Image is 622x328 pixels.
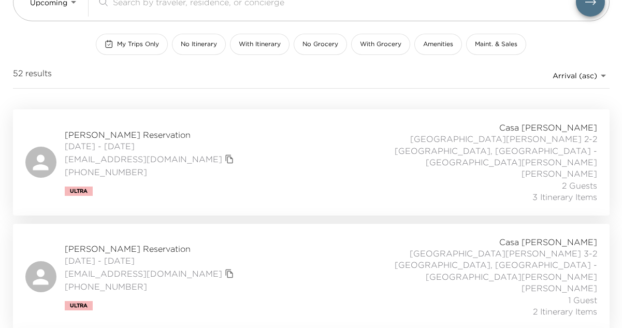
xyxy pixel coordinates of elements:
[302,40,338,49] span: No Grocery
[499,236,597,248] span: Casa [PERSON_NAME]
[351,34,410,55] button: With Grocery
[553,71,597,80] span: Arrival (asc)
[499,122,597,133] span: Casa [PERSON_NAME]
[222,266,237,281] button: copy primary member email
[65,243,237,254] span: [PERSON_NAME] Reservation
[65,140,237,152] span: [DATE] - [DATE]
[466,34,526,55] button: Maint. & Sales
[181,40,217,49] span: No Itinerary
[294,34,347,55] button: No Grocery
[522,168,597,179] span: [PERSON_NAME]
[522,282,597,294] span: [PERSON_NAME]
[222,152,237,166] button: copy primary member email
[13,109,610,216] a: [PERSON_NAME] Reservation[DATE] - [DATE][EMAIL_ADDRESS][DOMAIN_NAME]copy primary member email[PHO...
[96,34,168,55] button: My Trips Only
[568,294,597,306] span: 1 Guest
[562,180,597,191] span: 2 Guests
[239,40,281,49] span: With Itinerary
[65,153,222,165] a: [EMAIL_ADDRESS][DOMAIN_NAME]
[414,34,462,55] button: Amenities
[368,248,597,282] span: [GEOGRAPHIC_DATA][PERSON_NAME] 3-2 [GEOGRAPHIC_DATA], [GEOGRAPHIC_DATA] - [GEOGRAPHIC_DATA][PERSO...
[65,281,237,292] span: [PHONE_NUMBER]
[65,268,222,279] a: [EMAIL_ADDRESS][DOMAIN_NAME]
[230,34,290,55] button: With Itinerary
[70,188,88,194] span: Ultra
[70,303,88,309] span: Ultra
[475,40,517,49] span: Maint. & Sales
[360,40,401,49] span: With Grocery
[65,255,237,266] span: [DATE] - [DATE]
[65,129,237,140] span: [PERSON_NAME] Reservation
[172,34,226,55] button: No Itinerary
[423,40,453,49] span: Amenities
[65,166,237,178] span: [PHONE_NUMBER]
[368,133,597,168] span: [GEOGRAPHIC_DATA][PERSON_NAME] 2-2 [GEOGRAPHIC_DATA], [GEOGRAPHIC_DATA] - [GEOGRAPHIC_DATA][PERSO...
[13,67,52,84] span: 52 results
[117,40,159,49] span: My Trips Only
[533,306,597,317] span: 2 Itinerary Items
[532,191,597,203] span: 3 Itinerary Items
